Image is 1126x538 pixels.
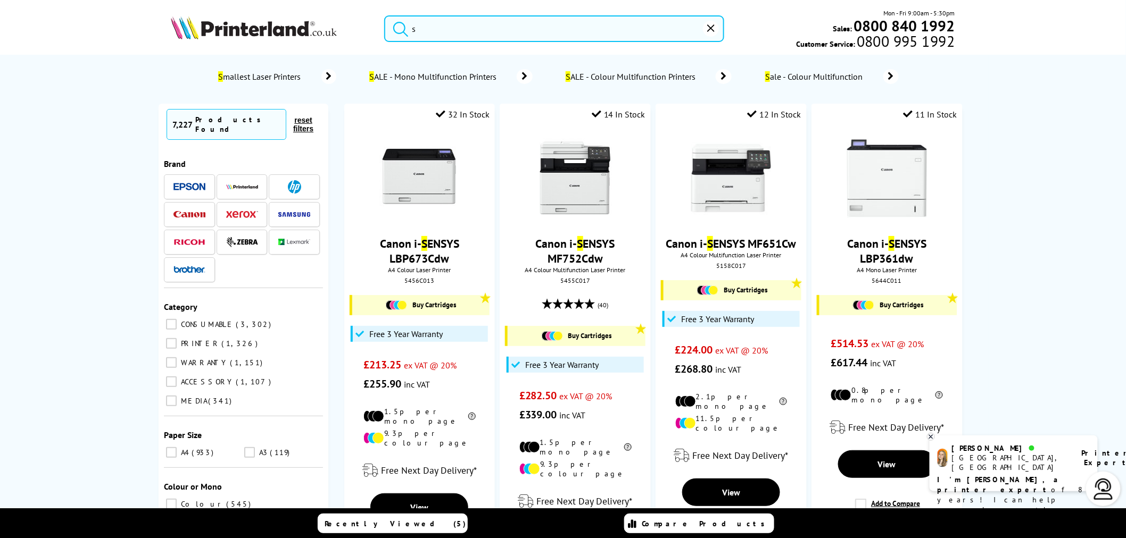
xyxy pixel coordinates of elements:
a: Canon i-SENSYS LBP361dw [847,236,926,266]
input: A3 119 [244,447,255,458]
img: Samsung [278,212,310,217]
span: Colour [178,499,225,509]
span: 1,151 [230,358,265,367]
div: modal_delivery [661,441,801,470]
span: PRINTER [178,339,220,348]
img: amy-livechat.png [938,449,948,467]
span: ex VAT @ 20% [716,345,768,356]
img: Printerland [226,184,258,189]
span: Category [164,301,197,312]
span: Free Next Day Delivery* [692,449,788,461]
img: Lexmark [278,239,310,245]
span: £224.00 [675,343,713,357]
span: mallest Laser Printers [217,71,305,82]
img: user-headset-light.svg [1093,478,1114,500]
span: inc VAT [716,364,742,375]
input: WARRANTY 1,151 [166,357,177,368]
div: 5158C017 [664,262,798,270]
input: CONSUMABLE 3,302 [166,319,177,330]
img: Canon [173,211,205,218]
mark: S [889,236,895,251]
span: Free Next Day Delivery* [537,495,633,507]
img: HP [288,180,301,194]
div: 14 In Stock [592,109,645,120]
span: 0800 995 1992 [855,36,955,46]
img: Brother [173,266,205,273]
span: Customer Service: [796,36,955,49]
span: £282.50 [519,389,557,402]
input: Searc [384,15,724,42]
img: Ricoh [173,239,205,245]
span: Brand [164,158,186,169]
a: 0800 840 1992 [852,21,955,31]
span: 341 [208,396,234,406]
input: MEDIA 341 [166,396,177,406]
a: SALE - Mono Multifunction Printers [368,69,533,84]
a: View [370,493,468,521]
span: A4 Colour Multifunction Laser Printer [661,251,801,259]
span: £514.53 [831,337,868,350]
a: Smallest Laser Printers [217,69,336,84]
img: Zebra [226,237,258,247]
span: Free Next Day Delivery* [381,464,477,476]
a: Sale - Colour Multifunction [764,69,899,84]
span: View [878,459,896,469]
li: 2.1p per mono page [675,392,788,411]
a: Printerland Logo [171,16,370,41]
span: 119 [270,448,292,457]
div: 5644C011 [819,276,954,284]
span: View [410,502,428,512]
span: £213.25 [363,358,401,372]
li: 0.8p per mono page [831,385,943,405]
span: A4 Colour Multifunction Laser Printer [505,266,645,274]
span: Paper Size [164,430,202,440]
img: Epson [173,183,205,191]
span: A4 Colour Laser Printer [350,266,490,274]
span: £255.90 [363,377,401,391]
a: Buy Cartridges [825,300,951,310]
span: A3 [256,448,269,457]
mark: S [369,71,374,82]
span: ex VAT @ 20% [560,391,612,401]
p: of 8 years! I can help you choose the right product [938,475,1090,525]
span: Buy Cartridges [724,285,767,295]
a: Buy Cartridges [358,300,484,310]
span: Mon - Fri 9:00am - 5:30pm [884,8,955,18]
span: £339.00 [519,408,557,422]
li: 9.3p per colour page [363,428,476,448]
mark: S [566,71,570,82]
span: Colour or Mono [164,481,222,492]
img: Canon-LBP673Cdw-Front-Main-Small.jpg [379,138,459,218]
div: 5456C013 [352,276,487,284]
img: Canon-MF651Cw-Front-Small.jpg [691,138,771,218]
div: 32 In Stock [436,109,490,120]
span: Free Next Day Delivery* [848,421,944,433]
a: Compare Products [624,514,774,533]
input: PRINTER 1,326 [166,338,177,349]
span: Compare Products [642,519,771,528]
a: Buy Cartridges [513,331,640,341]
span: inc VAT [404,379,430,390]
span: ALE - Colour Multifunction Printers [565,71,700,82]
img: Cartridges [697,285,718,295]
span: ex VAT @ 20% [404,360,457,371]
span: WARRANTY [178,358,229,367]
span: Recently Viewed (5) [325,519,466,528]
span: Free 3 Year Warranty [525,359,599,370]
span: Sales: [833,23,852,33]
span: ex VAT @ 20% [871,339,924,349]
img: Canon-MF752Cdw-Front-Small.jpg [535,138,615,218]
img: Canon-LBP361dw-Front-Small.jpg [847,138,927,218]
span: Buy Cartridges [880,300,923,309]
li: 9.3p per colour page [519,459,632,478]
a: SALE - Colour Multifunction Printers [565,69,732,84]
input: ACCESSORY 1,107 [166,376,177,387]
button: reset filters [286,115,320,133]
div: modal_delivery [505,486,645,516]
li: 1.5p per mono page [519,438,632,457]
span: 1,326 [221,339,260,348]
b: I'm [PERSON_NAME], a printer expert [938,475,1062,494]
img: Xerox [226,211,258,218]
span: CONSUMABLE [178,320,235,329]
input: Colour 545 [166,499,177,509]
